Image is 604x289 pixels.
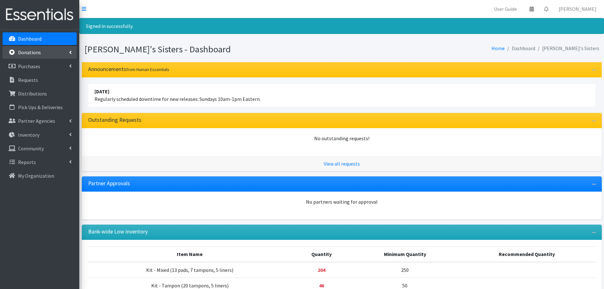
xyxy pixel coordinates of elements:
small: from Human Essentials [126,67,169,72]
div: No outstanding requests! [88,135,595,142]
a: Requests [3,74,77,86]
th: Recommended Quantity [458,246,595,262]
a: Distributions [3,87,77,100]
a: Community [3,142,77,155]
strong: [DATE] [94,88,109,95]
h1: [PERSON_NAME]'s Sisters - Dashboard [84,44,340,55]
p: Donations [18,49,41,56]
h3: Announcements [88,66,169,73]
div: No partners waiting for approval [88,198,595,206]
p: Purchases [18,63,40,69]
th: Minimum Quantity [352,246,458,262]
a: User Guide [489,3,522,15]
p: Requests [18,77,38,83]
td: 250 [352,262,458,278]
a: [PERSON_NAME] [554,3,601,15]
p: Dashboard [18,36,42,42]
div: Signed in successfully. [79,18,604,34]
p: Reports [18,159,36,165]
strong: Below minimum quantity [319,282,324,289]
p: Inventory [18,132,39,138]
a: Inventory [3,128,77,141]
a: Reports [3,156,77,168]
h3: Bank-wide Low inventory [88,228,148,235]
li: Dashboard [505,44,535,53]
li: Regularly scheduled downtime for new releases: Sundays 10am-1pm Eastern. [88,84,595,107]
img: HumanEssentials [3,4,77,25]
p: Partner Agencies [18,118,55,124]
a: My Organization [3,169,77,182]
td: Kit - Mixed (13 pads, 7 tampons, 5 liners) [88,262,292,278]
h3: Partner Approvals [88,180,130,187]
p: Distributions [18,90,47,97]
a: Purchases [3,60,77,73]
p: Community [18,145,44,152]
th: Item Name [88,246,292,262]
h3: Outstanding Requests [88,117,141,123]
p: Pick Ups & Deliveries [18,104,63,110]
th: Quantity [292,246,352,262]
strong: Below minimum quantity [318,267,325,273]
p: My Organization [18,173,54,179]
a: View all requests [324,161,360,167]
li: [PERSON_NAME]'s Sisters [535,44,599,53]
a: Partner Agencies [3,115,77,127]
a: Home [491,45,505,51]
a: Dashboard [3,32,77,45]
a: Pick Ups & Deliveries [3,101,77,114]
a: Donations [3,46,77,59]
